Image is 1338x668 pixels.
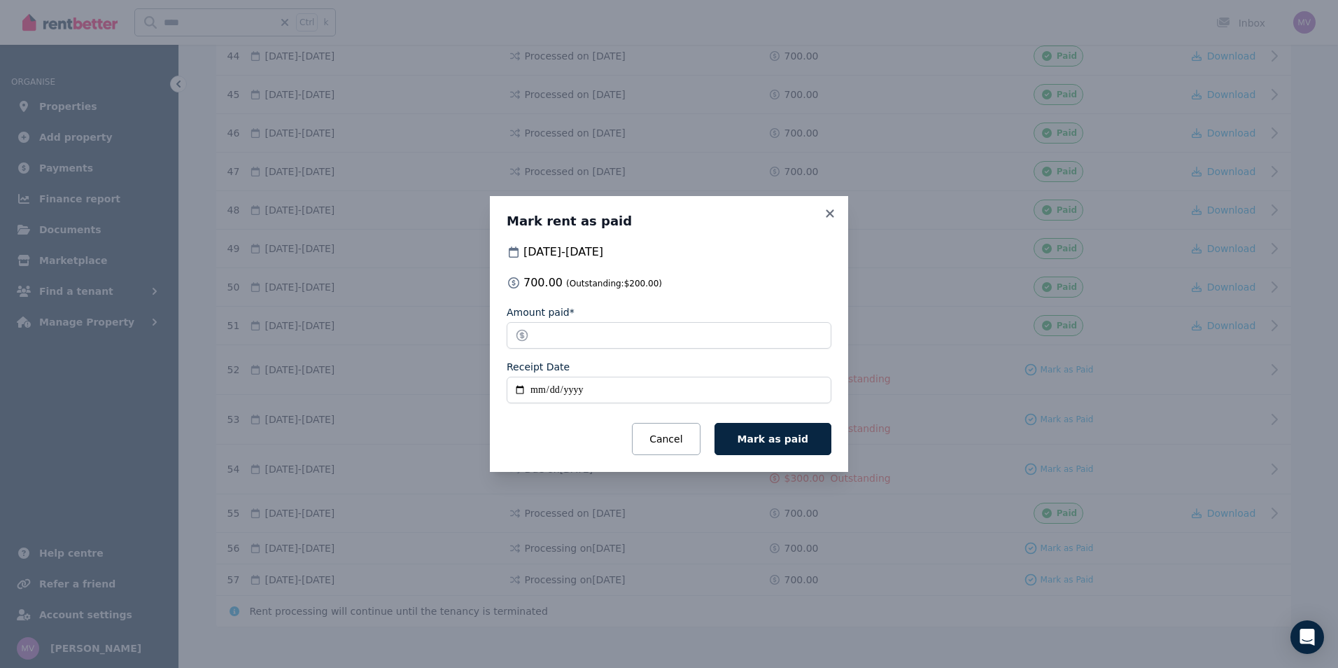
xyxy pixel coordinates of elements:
[566,279,662,288] span: (Outstanding: $200.00 )
[523,274,662,291] span: 700.00
[1290,620,1324,654] div: Open Intercom Messenger
[523,244,603,260] span: [DATE] - [DATE]
[507,360,570,374] label: Receipt Date
[738,433,808,445] span: Mark as paid
[507,213,831,230] h3: Mark rent as paid
[714,423,831,455] button: Mark as paid
[632,423,700,455] button: Cancel
[507,305,575,319] label: Amount paid*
